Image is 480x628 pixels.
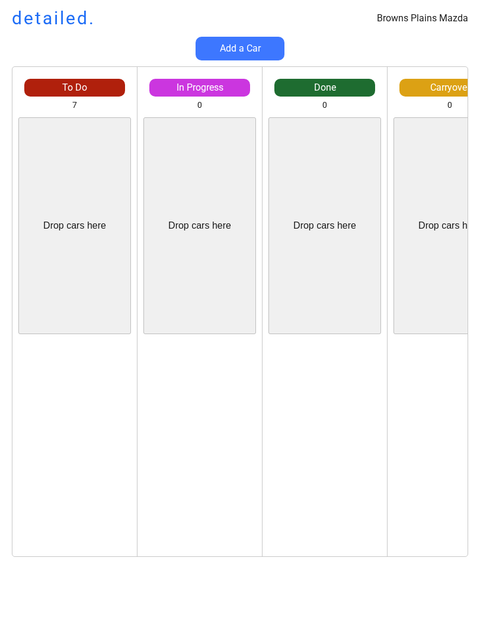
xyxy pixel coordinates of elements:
div: To Do [24,81,125,94]
div: Drop cars here [43,219,106,232]
div: 0 [322,100,327,111]
div: Done [274,81,375,94]
div: Drop cars here [168,219,231,232]
h1: detailed. [12,6,95,31]
div: 7 [72,100,77,111]
div: Browns Plains Mazda [377,12,468,25]
div: 0 [447,100,452,111]
div: 0 [197,100,202,111]
div: In Progress [149,81,250,94]
button: Add a Car [196,37,284,60]
div: Drop cars here [293,219,356,232]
